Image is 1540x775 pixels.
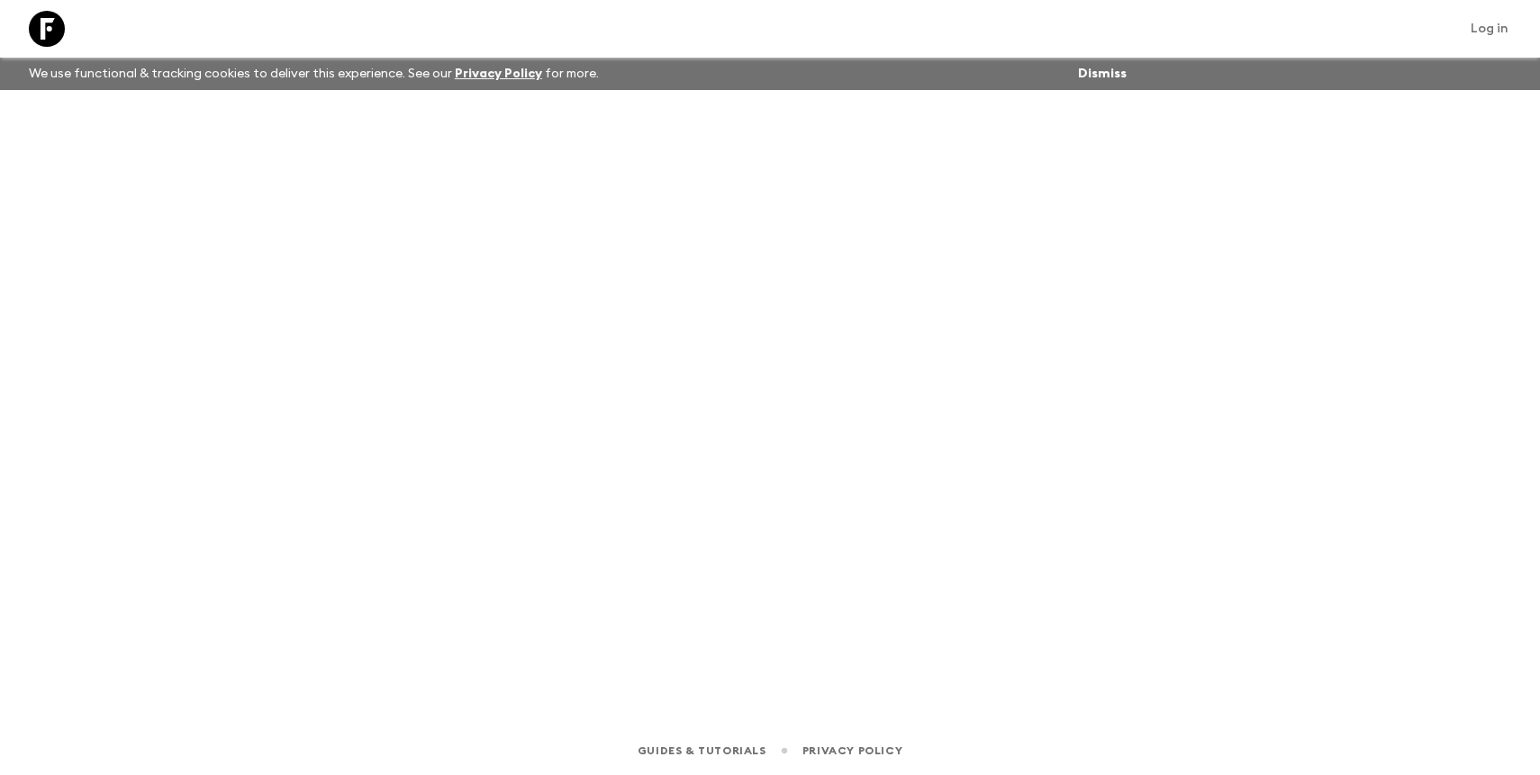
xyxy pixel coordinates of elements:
button: Dismiss [1073,61,1131,86]
p: We use functional & tracking cookies to deliver this experience. See our for more. [22,58,606,90]
a: Privacy Policy [455,68,542,80]
a: Privacy Policy [802,741,902,761]
a: Guides & Tutorials [638,741,766,761]
a: Log in [1461,16,1518,41]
